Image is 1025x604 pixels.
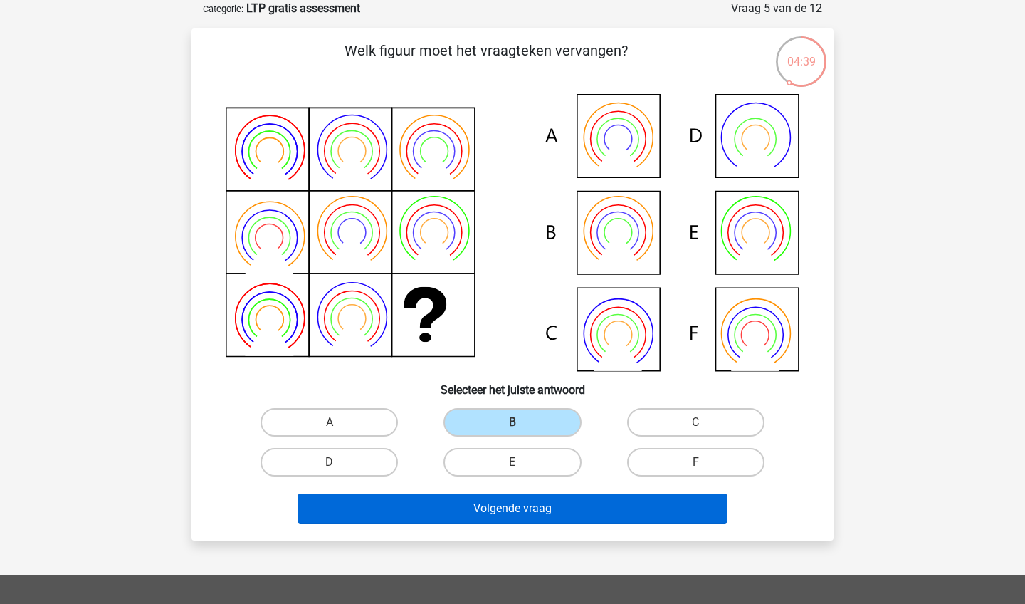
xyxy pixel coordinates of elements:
[261,448,398,477] label: D
[774,35,828,71] div: 04:39
[214,372,811,397] h6: Selecteer het juiste antwoord
[261,408,398,437] label: A
[214,40,757,83] p: Welk figuur moet het vraagteken vervangen?
[246,1,360,15] strong: LTP gratis assessment
[627,408,764,437] label: C
[443,408,581,437] label: B
[627,448,764,477] label: F
[203,4,243,14] small: Categorie:
[443,448,581,477] label: E
[298,494,728,524] button: Volgende vraag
